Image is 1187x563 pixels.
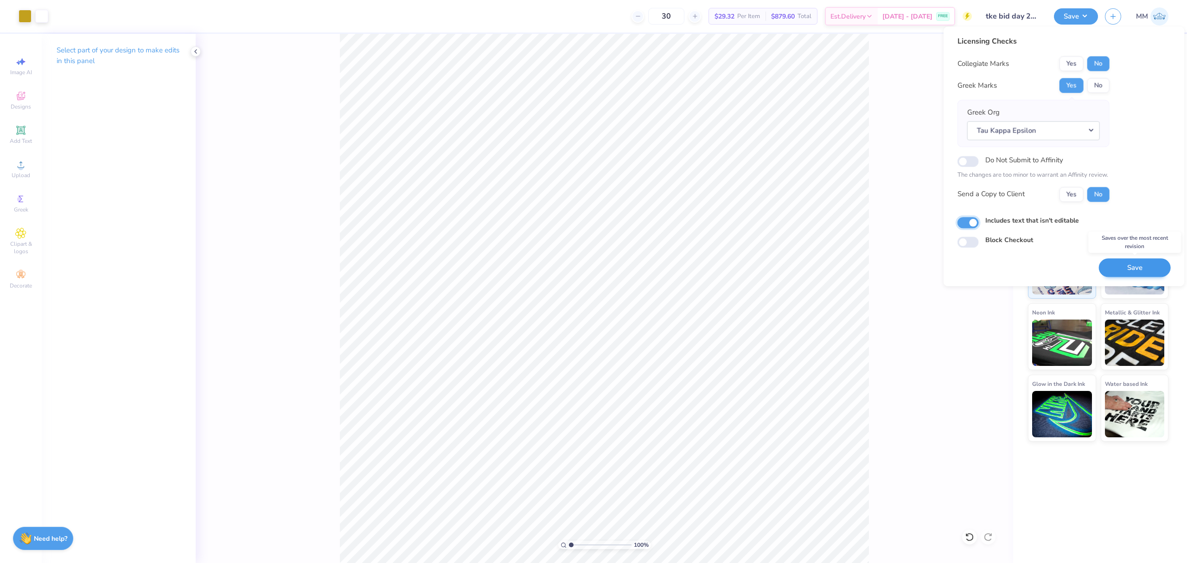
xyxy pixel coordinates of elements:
span: Total [798,12,811,21]
button: Yes [1059,78,1084,93]
span: MM [1136,11,1148,22]
span: Greek [14,206,28,213]
div: Send a Copy to Client [957,189,1025,200]
label: Block Checkout [985,235,1033,245]
button: Yes [1059,187,1084,202]
button: Yes [1059,56,1084,71]
span: Add Text [10,137,32,145]
img: Glow in the Dark Ink [1032,391,1092,437]
span: Glow in the Dark Ink [1032,379,1085,389]
strong: Need help? [34,534,67,543]
img: Metallic & Glitter Ink [1105,320,1165,366]
label: Includes text that isn't editable [985,216,1079,225]
label: Greek Org [967,107,1000,118]
span: Upload [12,172,30,179]
div: Collegiate Marks [957,58,1009,69]
span: Image AI [10,69,32,76]
span: $879.60 [771,12,795,21]
span: Neon Ink [1032,307,1055,317]
span: Decorate [10,282,32,289]
div: Saves over the most recent revision [1088,231,1181,253]
img: Mariah Myssa Salurio [1150,7,1168,26]
span: Per Item [737,12,760,21]
button: Save [1099,258,1171,277]
span: [DATE] - [DATE] [882,12,932,21]
button: No [1087,78,1110,93]
span: FREE [938,13,948,19]
input: – – [648,8,684,25]
button: Save [1054,8,1098,25]
span: 100 % [634,541,649,549]
p: The changes are too minor to warrant an Affinity review. [957,171,1110,180]
button: No [1087,56,1110,71]
span: $29.32 [715,12,734,21]
a: MM [1136,7,1168,26]
label: Do Not Submit to Affinity [985,154,1063,166]
span: Designs [11,103,31,110]
button: Tau Kappa Epsilon [967,121,1100,140]
img: Water based Ink [1105,391,1165,437]
span: Water based Ink [1105,379,1148,389]
span: Est. Delivery [830,12,866,21]
button: No [1087,187,1110,202]
input: Untitled Design [979,7,1047,26]
span: Clipart & logos [5,240,37,255]
img: Neon Ink [1032,320,1092,366]
span: Metallic & Glitter Ink [1105,307,1160,317]
div: Licensing Checks [957,36,1110,47]
div: Greek Marks [957,80,997,91]
p: Select part of your design to make edits in this panel [57,45,181,66]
